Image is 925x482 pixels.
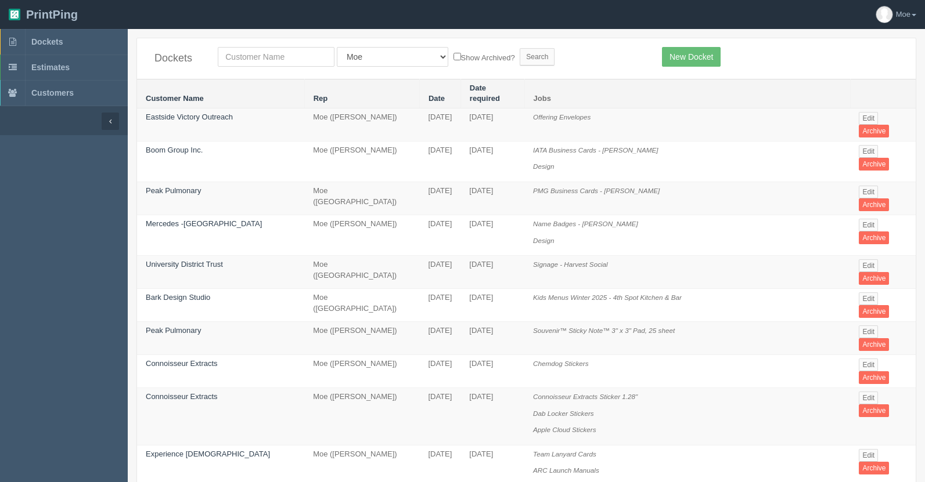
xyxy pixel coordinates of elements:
i: Apple Cloud Stickers [533,426,596,433]
i: Dab Locker Stickers [533,409,594,417]
i: Signage - Harvest Social [533,260,608,268]
img: logo-3e63b451c926e2ac314895c53de4908e5d424f24456219fb08d385ab2e579770.png [9,9,20,20]
a: Edit [859,292,878,305]
span: Estimates [31,63,70,72]
td: [DATE] [419,215,460,256]
i: Design [533,162,554,170]
a: Eastside Victory Outreach [146,113,233,121]
a: Date required [470,84,500,103]
a: Rep [314,94,328,103]
a: Edit [859,186,878,198]
i: Chemdog Stickers [533,360,589,367]
a: Edit [859,145,878,158]
a: Edit [859,219,878,231]
a: Connoisseur Extracts [146,359,218,368]
a: Archive [859,371,889,384]
a: Archive [859,462,889,474]
td: [DATE] [419,141,460,182]
td: [DATE] [460,182,524,215]
i: Name Badges - [PERSON_NAME] [533,220,638,227]
td: [DATE] [460,256,524,289]
i: Kids Menus Winter 2025 - 4th Spot Kitchen & Bar [533,293,682,301]
td: Moe ([PERSON_NAME]) [304,215,419,256]
td: Moe ([PERSON_NAME]) [304,355,419,388]
i: ARC Launch Manuals [533,466,599,474]
a: Archive [859,198,889,211]
input: Show Archived? [453,53,461,60]
td: [DATE] [460,355,524,388]
td: Moe ([GEOGRAPHIC_DATA]) [304,256,419,289]
td: [DATE] [460,289,524,322]
td: [DATE] [419,388,460,445]
td: Moe ([PERSON_NAME]) [304,388,419,445]
a: Edit [859,358,878,371]
a: Experience [DEMOGRAPHIC_DATA] [146,450,270,458]
td: [DATE] [460,322,524,355]
span: Dockets [31,37,63,46]
a: Archive [859,305,889,318]
label: Show Archived? [453,50,515,64]
a: Archive [859,158,889,171]
td: [DATE] [460,388,524,445]
a: Archive [859,338,889,351]
a: Archive [859,231,889,244]
td: [DATE] [419,108,460,141]
h4: Dockets [154,53,200,64]
td: [DATE] [419,182,460,215]
a: Mercedes -[GEOGRAPHIC_DATA] [146,219,262,228]
td: [DATE] [419,322,460,355]
a: Edit [859,449,878,462]
i: IATA Business Cards - [PERSON_NAME] [533,146,658,154]
span: Customers [31,88,74,97]
a: Edit [859,112,878,125]
i: Design [533,237,554,244]
a: Bark Design Studio [146,293,210,302]
td: [DATE] [419,355,460,388]
i: Souvenir™ Sticky Note™ 3" x 3" Pad, 25 sheet [533,327,675,334]
a: Archive [859,272,889,285]
td: Moe ([PERSON_NAME]) [304,322,419,355]
i: PMG Business Cards - [PERSON_NAME] [533,187,660,194]
td: Moe ([PERSON_NAME]) [304,141,419,182]
a: Boom Group Inc. [146,146,203,154]
a: New Docket [662,47,721,67]
a: Connoisseur Extracts [146,392,218,401]
a: Archive [859,125,889,137]
img: avatar_default-7531ab5dedf162e01f1e0bb0964e6a185e93c5c22dfe317fb01d7f8cd2b1632c.jpg [876,6,892,23]
input: Customer Name [218,47,334,67]
td: [DATE] [419,256,460,289]
td: Moe ([GEOGRAPHIC_DATA]) [304,289,419,322]
a: Archive [859,404,889,417]
th: Jobs [524,79,850,108]
input: Search [520,48,555,66]
i: Connoisseur Extracts Sticker 1.28" [533,393,638,400]
td: [DATE] [460,215,524,256]
a: Edit [859,259,878,272]
td: [DATE] [419,289,460,322]
td: [DATE] [460,141,524,182]
a: Peak Pulmonary [146,186,201,195]
i: Offering Envelopes [533,113,591,121]
td: [DATE] [460,108,524,141]
a: University District Trust [146,260,223,269]
a: Edit [859,392,878,404]
td: Moe ([PERSON_NAME]) [304,108,419,141]
a: Customer Name [146,94,204,103]
i: Team Lanyard Cards [533,450,596,458]
a: Edit [859,325,878,338]
td: Moe ([GEOGRAPHIC_DATA]) [304,182,419,215]
a: Date [429,94,445,103]
a: Peak Pulmonary [146,326,201,335]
